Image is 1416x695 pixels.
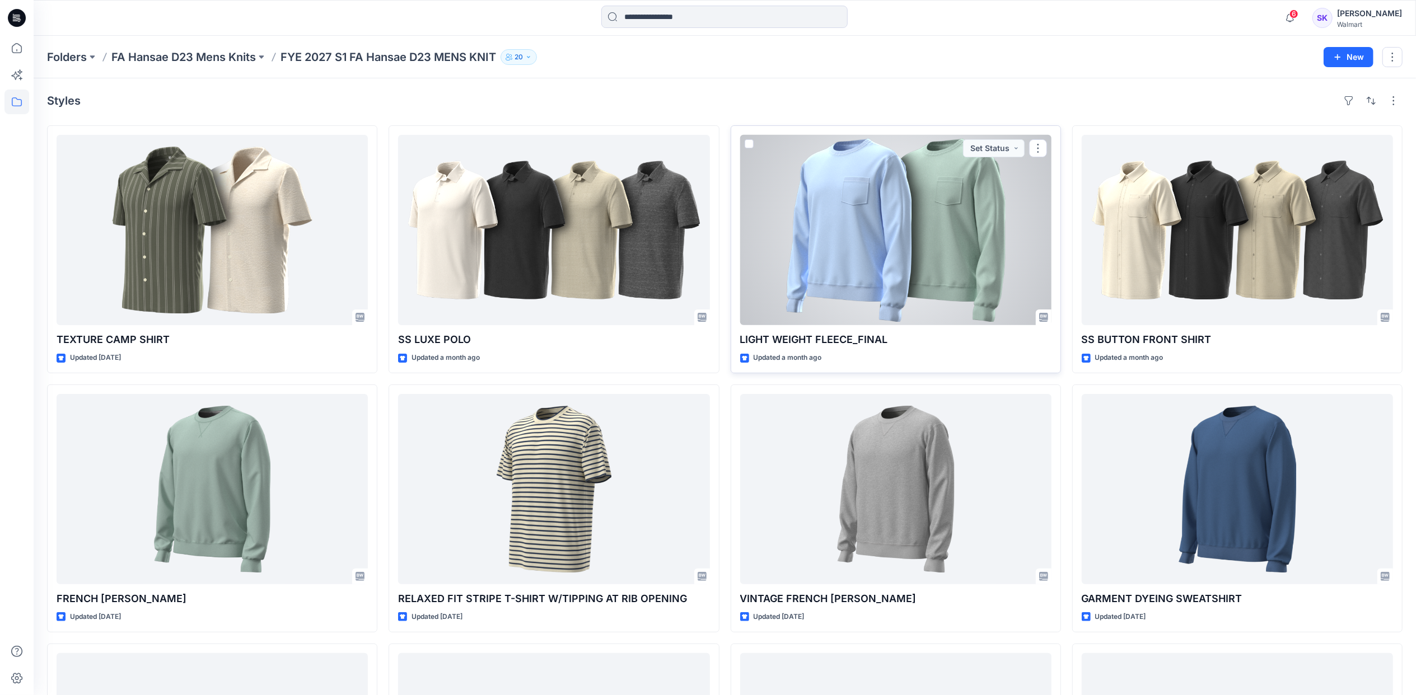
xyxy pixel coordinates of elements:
div: SK [1312,8,1333,28]
a: GARMENT DYEING SWEATSHIRT [1082,394,1393,584]
a: RELAXED FIT STRIPE T-SHIRT W/TIPPING AT RIB OPENING [398,394,709,584]
p: Updated [DATE] [1095,611,1146,623]
p: SS LUXE POLO [398,332,709,347]
span: 6 [1289,10,1298,18]
p: Updated [DATE] [70,352,121,364]
p: VINTAGE FRENCH [PERSON_NAME] [740,591,1052,607]
p: TEXTURE CAMP SHIRT [57,332,368,347]
p: 20 [515,51,523,63]
p: Updated [DATE] [70,611,121,623]
a: FA Hansae D23 Mens Knits [111,49,256,65]
p: Updated a month ago [754,352,822,364]
div: [PERSON_NAME] [1337,7,1402,20]
a: TEXTURE CAMP SHIRT [57,135,368,325]
a: SS BUTTON FRONT SHIRT [1082,135,1393,325]
h4: Styles [47,94,81,107]
p: Updated a month ago [412,352,480,364]
a: LIGHT WEIGHT FLEECE_FINAL [740,135,1052,325]
p: GARMENT DYEING SWEATSHIRT [1082,591,1393,607]
p: LIGHT WEIGHT FLEECE_FINAL [740,332,1052,347]
p: Updated a month ago [1095,352,1163,364]
div: Walmart [1337,20,1402,29]
button: 20 [501,49,537,65]
a: VINTAGE FRENCH TERRY SWEATSHIRT [740,394,1052,584]
p: SS BUTTON FRONT SHIRT [1082,332,1393,347]
p: Updated [DATE] [412,611,462,623]
a: FRENCH TERRY SWEATSHIRT [57,394,368,584]
button: New [1324,47,1373,67]
p: FRENCH [PERSON_NAME] [57,591,368,607]
p: FYE 2027 S1 FA Hansae D23 MENS KNIT [281,49,496,65]
a: SS LUXE POLO [398,135,709,325]
p: RELAXED FIT STRIPE T-SHIRT W/TIPPING AT RIB OPENING [398,591,709,607]
p: Updated [DATE] [754,611,805,623]
a: Folders [47,49,87,65]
